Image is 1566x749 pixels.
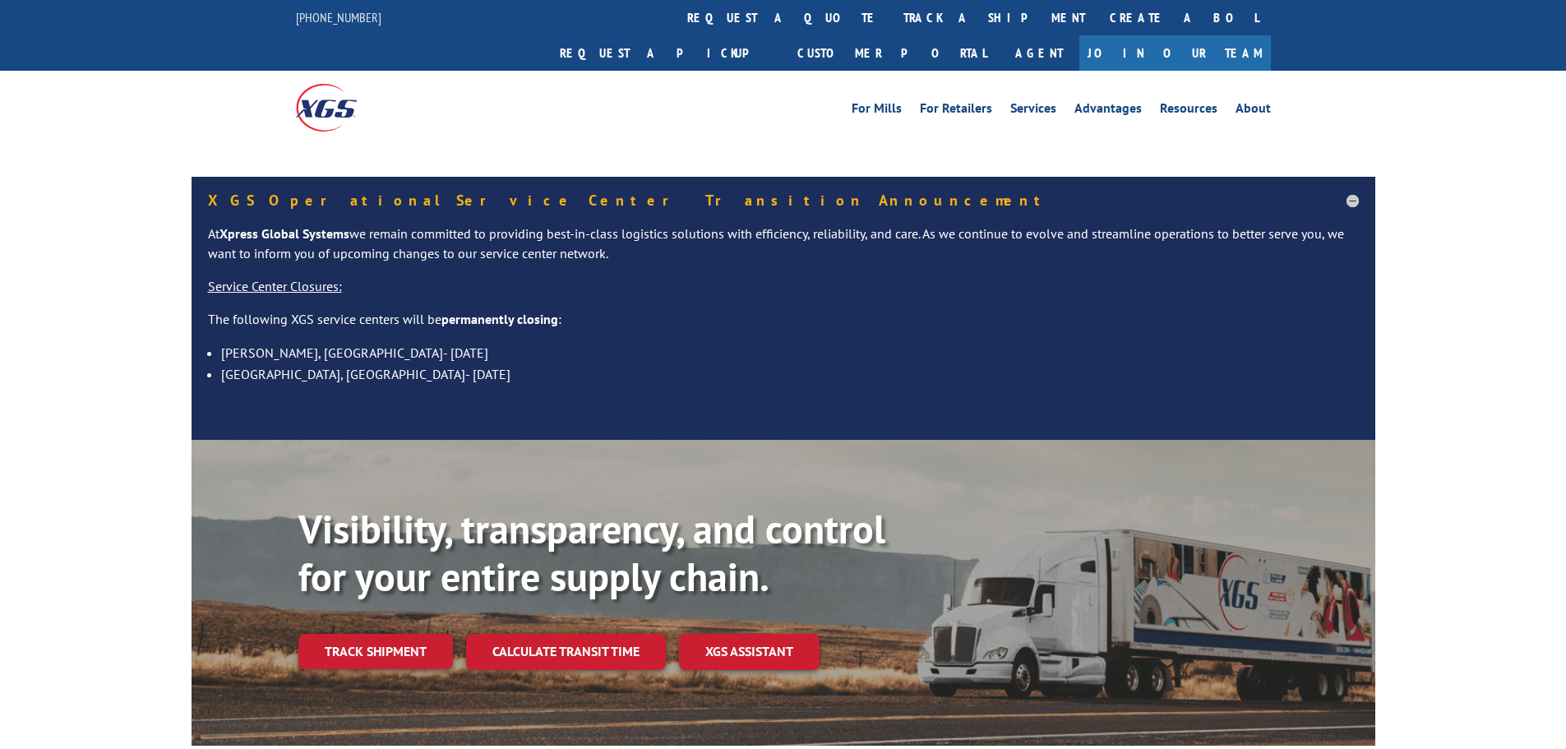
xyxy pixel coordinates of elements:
[298,634,453,668] a: Track shipment
[547,35,785,71] a: Request a pickup
[441,311,558,327] strong: permanently closing
[1079,35,1271,71] a: Join Our Team
[298,503,885,602] b: Visibility, transparency, and control for your entire supply chain.
[466,634,666,669] a: Calculate transit time
[852,102,902,120] a: For Mills
[208,193,1359,208] h5: XGS Operational Service Center Transition Announcement
[296,9,381,25] a: [PHONE_NUMBER]
[219,225,349,242] strong: Xpress Global Systems
[221,363,1359,385] li: [GEOGRAPHIC_DATA], [GEOGRAPHIC_DATA]- [DATE]
[785,35,999,71] a: Customer Portal
[1160,102,1217,120] a: Resources
[1010,102,1056,120] a: Services
[208,310,1359,343] p: The following XGS service centers will be :
[1236,102,1271,120] a: About
[208,278,342,294] u: Service Center Closures:
[999,35,1079,71] a: Agent
[920,102,992,120] a: For Retailers
[679,634,820,669] a: XGS ASSISTANT
[221,342,1359,363] li: [PERSON_NAME], [GEOGRAPHIC_DATA]- [DATE]
[1074,102,1142,120] a: Advantages
[208,224,1359,277] p: At we remain committed to providing best-in-class logistics solutions with efficiency, reliabilit...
